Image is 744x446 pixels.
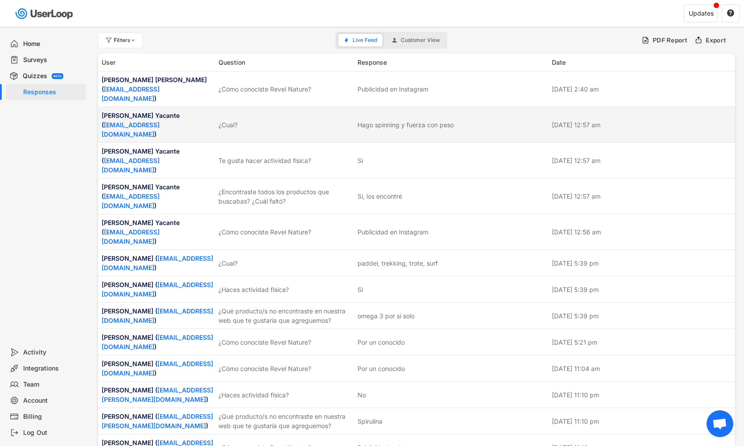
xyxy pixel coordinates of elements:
[218,412,352,430] div: ¿Qué producto/s no encontraste en nuestra web que te gustaría que agreguemos?
[358,120,454,129] div: Hago spinning y fuerza con peso
[102,281,213,298] a: [EMAIL_ADDRESS][DOMAIN_NAME]
[102,146,213,175] div: [PERSON_NAME] Yacante ( )
[358,338,405,347] div: Por un conocido
[102,254,213,271] a: [EMAIL_ADDRESS][DOMAIN_NAME]
[552,338,732,347] div: [DATE] 5:21 pm
[102,121,160,138] a: [EMAIL_ADDRESS][DOMAIN_NAME]
[102,413,213,429] a: [EMAIL_ADDRESS][PERSON_NAME][DOMAIN_NAME]
[552,227,732,237] div: [DATE] 12:56 am
[401,38,440,43] span: Customer View
[102,307,213,324] a: [EMAIL_ADDRESS][DOMAIN_NAME]
[23,429,82,437] div: Log Out
[102,333,213,350] a: [EMAIL_ADDRESS][DOMAIN_NAME]
[552,311,732,321] div: [DATE] 5:39 pm
[552,120,732,129] div: [DATE] 12:57 am
[102,306,213,325] div: [PERSON_NAME] ( )
[218,258,352,268] div: ¿Cual?
[218,390,352,400] div: ¿Haces actividad física?
[114,38,137,43] div: Filters
[218,156,352,165] div: Te gusta hacer actividad física?
[102,280,213,299] div: [PERSON_NAME] ( )
[358,417,382,426] div: Spirulina
[23,396,82,405] div: Account
[552,417,732,426] div: [DATE] 11:10 pm
[552,84,732,94] div: [DATE] 2:40 am
[102,111,213,139] div: [PERSON_NAME] Yacante ( )
[358,227,428,237] div: Publicidad en Instagram
[218,285,352,294] div: ¿Haces actividad física?
[552,390,732,400] div: [DATE] 11:10 pm
[23,72,47,80] div: Quizzes
[23,380,82,389] div: Team
[23,40,82,48] div: Home
[102,385,213,404] div: [PERSON_NAME] ( )
[102,254,213,272] div: [PERSON_NAME] ( )
[552,192,732,201] div: [DATE] 12:57 am
[552,285,732,294] div: [DATE] 5:39 pm
[358,58,547,67] div: Response
[23,413,82,421] div: Billing
[102,85,160,102] a: [EMAIL_ADDRESS][DOMAIN_NAME]
[338,34,382,46] button: Live Feed
[358,285,363,294] div: Si
[707,410,733,437] div: Open chat
[102,157,160,174] a: [EMAIL_ADDRESS][DOMAIN_NAME]
[386,34,445,46] button: Customer View
[23,364,82,373] div: Integrations
[552,156,732,165] div: [DATE] 12:57 am
[102,58,213,67] div: User
[53,75,62,78] div: BETA
[218,120,352,129] div: ¿Cual?
[552,58,732,67] div: Date
[102,359,213,378] div: [PERSON_NAME] ( )
[102,412,213,430] div: [PERSON_NAME] ( )
[689,10,714,17] div: Updates
[358,364,405,373] div: Por un conocido
[102,228,160,245] a: [EMAIL_ADDRESS][DOMAIN_NAME]
[102,182,213,210] div: [PERSON_NAME] Yacante ( )
[218,306,352,325] div: ¿Qué producto/s no encontraste en nuestra web que te gustaría que agreguemos?
[358,84,428,94] div: Publicidad en Instagram
[13,4,76,23] img: userloop-logo-01.svg
[552,364,732,373] div: [DATE] 11:04 am
[218,364,352,373] div: ¿Cómo conociste Revel Nature?
[102,218,213,246] div: [PERSON_NAME] Yacante ( )
[218,187,352,206] div: ¿Encontraste todos los productos que buscabas? ¿Cuál faltó?
[727,9,735,17] button: 
[102,75,213,103] div: [PERSON_NAME] [PERSON_NAME] ( )
[218,227,352,237] div: ¿Cómo conociste Revel Nature?
[102,386,213,403] a: [EMAIL_ADDRESS][PERSON_NAME][DOMAIN_NAME]
[102,360,213,377] a: [EMAIL_ADDRESS][DOMAIN_NAME]
[358,258,438,268] div: paddel, trekking, trote, surf
[23,88,82,96] div: Responses
[552,258,732,268] div: [DATE] 5:39 pm
[353,38,377,43] span: Live Feed
[358,390,366,400] div: No
[218,84,352,94] div: ¿Cómo conociste Revel Nature?
[218,58,352,67] div: Question
[358,156,363,165] div: Si
[23,348,82,357] div: Activity
[218,338,352,347] div: ¿Cómo conociste Revel Nature?
[102,333,213,351] div: [PERSON_NAME] ( )
[706,36,727,44] div: Export
[23,56,82,64] div: Surveys
[102,192,160,209] a: [EMAIL_ADDRESS][DOMAIN_NAME]
[653,36,688,44] div: PDF Report
[358,192,402,201] div: Si, los encontré
[358,311,415,321] div: omega 3 por sí solo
